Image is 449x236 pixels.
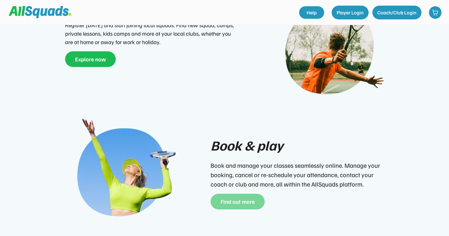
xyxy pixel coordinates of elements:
button: Coach/Club Login [372,6,421,19]
a: Help [299,6,324,19]
img: Join-play-2.png [67,117,176,227]
div: Book & play [211,135,283,156]
div: Register [DATE] and start joining local squads. Find new squad, comps, private lessons, kids camp... [65,21,237,46]
img: shopping-cart-01%20%281%29.svg [432,9,438,16]
button: Player Login [332,6,369,19]
div: Book and manage your classes seamlessly online. Manage your booking, cancel or re-schedule your a... [211,161,383,189]
button: Find out more [211,194,265,209]
img: Squad%20Logo.svg [9,6,71,18]
button: Explore now [65,51,116,67]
